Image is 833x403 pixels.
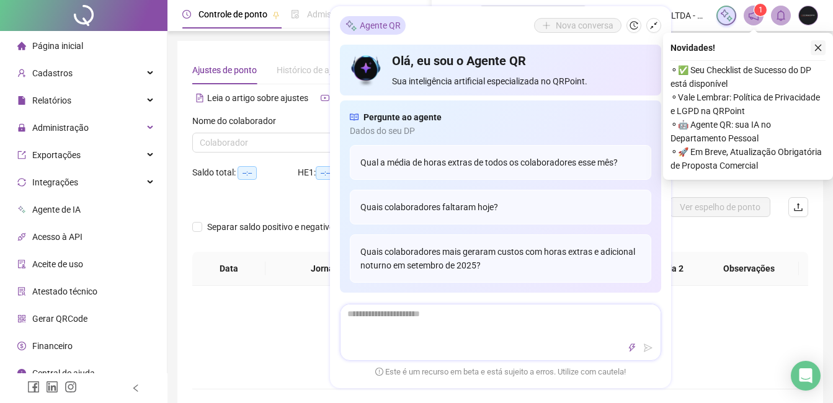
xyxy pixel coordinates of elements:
[17,96,26,105] span: file
[192,252,265,286] th: Data
[17,42,26,50] span: home
[17,69,26,77] span: user-add
[392,74,651,88] span: Sua inteligência artificial especializada no QRPoint.
[17,178,26,187] span: sync
[628,343,636,352] span: thunderbolt
[32,259,83,269] span: Aceite de uso
[32,341,73,351] span: Financeiro
[65,381,77,393] span: instagram
[46,381,58,393] span: linkedin
[17,260,26,268] span: audit
[17,314,26,323] span: qrcode
[791,361,821,391] div: Open Intercom Messenger
[192,114,284,128] label: Nome do colaborador
[630,21,638,30] span: history
[207,93,308,103] span: Leia o artigo sobre ajustes
[754,4,767,16] sup: 1
[759,6,763,14] span: 1
[350,124,651,138] span: Dados do seu DP
[307,9,371,19] span: Admissão digital
[350,110,359,124] span: read
[32,177,78,187] span: Integrações
[708,262,789,275] span: Observações
[207,345,793,359] div: Não há dados
[340,16,406,35] div: Agente QR
[238,166,257,180] span: --:--
[641,340,656,355] button: send
[32,95,71,105] span: Relatórios
[670,91,826,118] span: ⚬ Vale Lembrar: Política de Privacidade e LGPD na QRPoint
[32,205,81,215] span: Agente de IA
[272,11,280,19] span: pushpin
[534,18,621,33] button: Nova conversa
[17,342,26,350] span: dollar
[350,52,383,88] img: icon
[202,220,344,234] span: Separar saldo positivo e negativo?
[17,123,26,132] span: lock
[17,369,26,378] span: info-circle
[799,6,817,25] img: 79366
[32,314,87,324] span: Gerar QRCode
[321,94,329,102] span: youtube
[198,9,267,19] span: Controle de ponto
[316,166,335,180] span: --:--
[814,43,822,52] span: close
[192,166,298,180] div: Saldo total:
[392,52,651,69] h4: Olá, eu sou o Agente QR
[131,384,140,392] span: left
[277,65,352,75] span: Histórico de ajustes
[32,368,95,378] span: Central de ajuda
[775,10,786,21] span: bell
[32,232,82,242] span: Acesso à API
[375,367,383,375] span: exclamation-circle
[649,21,658,30] span: shrink
[17,151,26,159] span: export
[719,9,733,22] img: sparkle-icon.fc2bf0ac1784a2077858766a79e2daf3.svg
[375,366,626,378] span: Este é um recurso em beta e está sujeito a erros. Utilize com cautela!
[350,190,651,224] div: Quais colaboradores faltaram hoje?
[32,150,81,160] span: Exportações
[17,287,26,296] span: solution
[793,202,803,212] span: upload
[182,10,191,19] span: clock-circle
[32,123,89,133] span: Administração
[298,166,360,180] div: HE 1:
[698,252,799,286] th: Observações
[363,110,442,124] span: Pergunte ao agente
[350,145,651,180] div: Qual a média de horas extras de todos os colaboradores esse mês?
[32,286,97,296] span: Atestado técnico
[32,68,73,78] span: Cadastros
[192,65,257,75] span: Ajustes de ponto
[748,10,759,21] span: notification
[670,145,826,172] span: ⚬ 🚀 Em Breve, Atualização Obrigatória de Proposta Comercial
[350,234,651,283] div: Quais colaboradores mais geraram custos com horas extras e adicional noturno em setembro de 2025?
[670,41,715,55] span: Novidades !
[670,197,770,217] button: Ver espelho de ponto
[27,381,40,393] span: facebook
[17,232,26,241] span: api
[345,19,357,32] img: sparkle-icon.fc2bf0ac1784a2077858766a79e2daf3.svg
[670,118,826,145] span: ⚬ 🤖 Agente QR: sua IA no Departamento Pessoal
[32,41,83,51] span: Página inicial
[625,340,639,355] button: thunderbolt
[291,10,300,19] span: file-done
[195,94,204,102] span: file-text
[670,63,826,91] span: ⚬ ✅ Seu Checklist de Sucesso do DP está disponível
[265,252,393,286] th: Jornadas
